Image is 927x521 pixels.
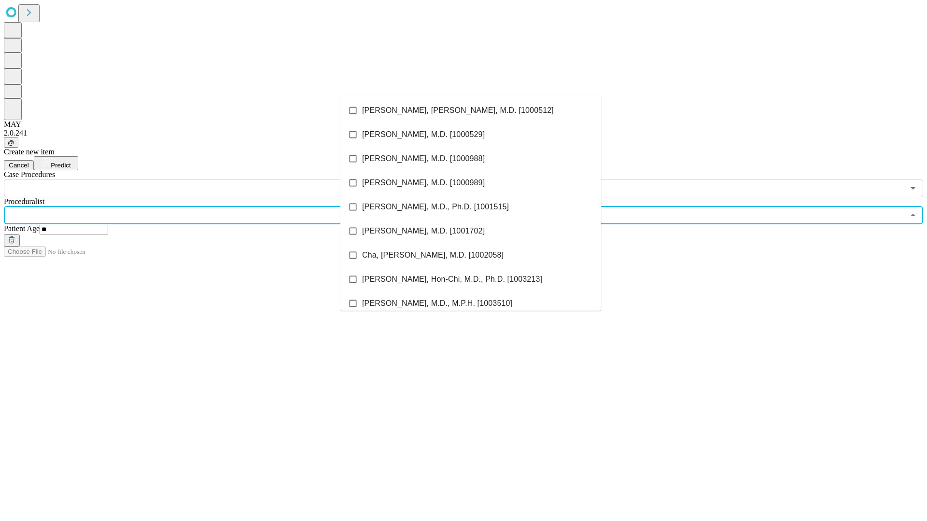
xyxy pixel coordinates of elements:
[362,249,504,261] span: Cha, [PERSON_NAME], M.D. [1002058]
[4,148,55,156] span: Create new item
[906,181,920,195] button: Open
[8,139,14,146] span: @
[362,129,485,140] span: [PERSON_NAME], M.D. [1000529]
[4,120,923,129] div: MAY
[51,162,70,169] span: Predict
[4,137,18,148] button: @
[362,105,554,116] span: [PERSON_NAME], [PERSON_NAME], M.D. [1000512]
[34,156,78,170] button: Predict
[362,274,542,285] span: [PERSON_NAME], Hon-Chi, M.D., Ph.D. [1003213]
[4,197,44,206] span: Proceduralist
[362,201,509,213] span: [PERSON_NAME], M.D., Ph.D. [1001515]
[4,160,34,170] button: Cancel
[362,298,512,309] span: [PERSON_NAME], M.D., M.P.H. [1003510]
[362,153,485,165] span: [PERSON_NAME], M.D. [1000988]
[4,170,55,178] span: Scheduled Procedure
[4,129,923,137] div: 2.0.241
[362,225,485,237] span: [PERSON_NAME], M.D. [1001702]
[362,177,485,189] span: [PERSON_NAME], M.D. [1000989]
[4,224,40,233] span: Patient Age
[9,162,29,169] span: Cancel
[906,208,920,222] button: Close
